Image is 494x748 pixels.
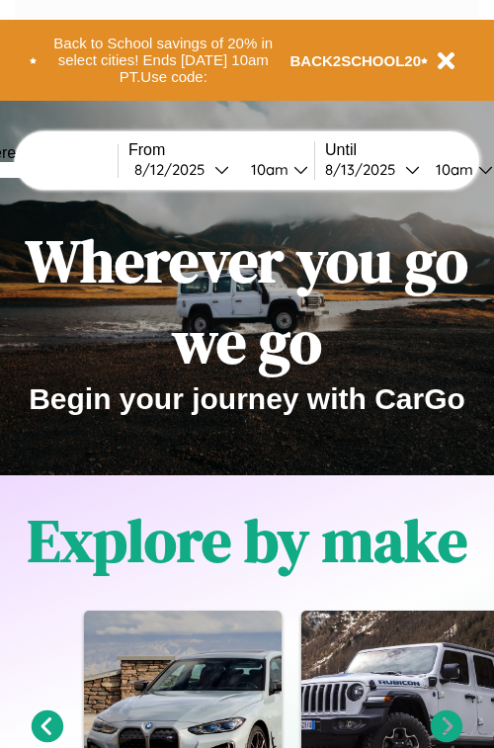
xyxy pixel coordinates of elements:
button: Back to School savings of 20% in select cities! Ends [DATE] 10am PT.Use code: [37,30,290,91]
button: 10am [235,159,314,180]
label: From [128,141,314,159]
b: BACK2SCHOOL20 [290,52,422,69]
div: 8 / 13 / 2025 [325,160,405,179]
div: 10am [241,160,293,179]
h1: Explore by make [28,500,467,581]
button: 8/12/2025 [128,159,235,180]
div: 10am [426,160,478,179]
div: 8 / 12 / 2025 [134,160,214,179]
